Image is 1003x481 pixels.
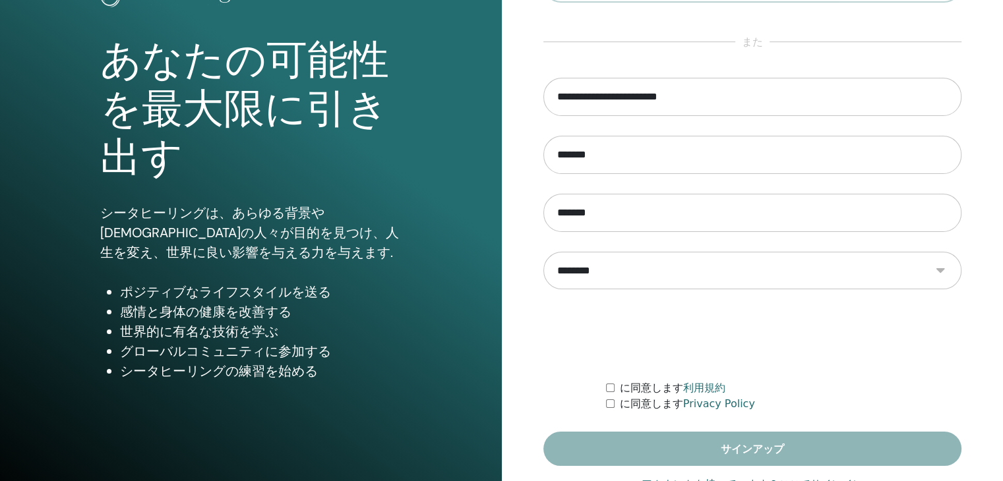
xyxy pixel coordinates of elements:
iframe: reCAPTCHA [652,309,853,360]
p: シータヒーリングは、あらゆる背景や[DEMOGRAPHIC_DATA]の人々が目的を見つけ、人生を変え、世界に良い影響を与える力を与えます. [100,203,402,262]
li: シータヒーリングの練習を始める [120,361,402,381]
a: 利用規約 [683,382,725,394]
li: 感情と身体の健康を改善する [120,302,402,322]
span: また [735,34,770,50]
label: に同意します [620,380,725,396]
li: 世界的に有名な技術を学ぶ [120,322,402,341]
label: に同意します [620,396,755,412]
li: ポジティブなライフスタイルを送る [120,282,402,302]
h1: あなたの可能性を最大限に引き出す [100,36,402,183]
a: Privacy Policy [683,397,755,410]
li: グローバルコミュニティに参加する [120,341,402,361]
